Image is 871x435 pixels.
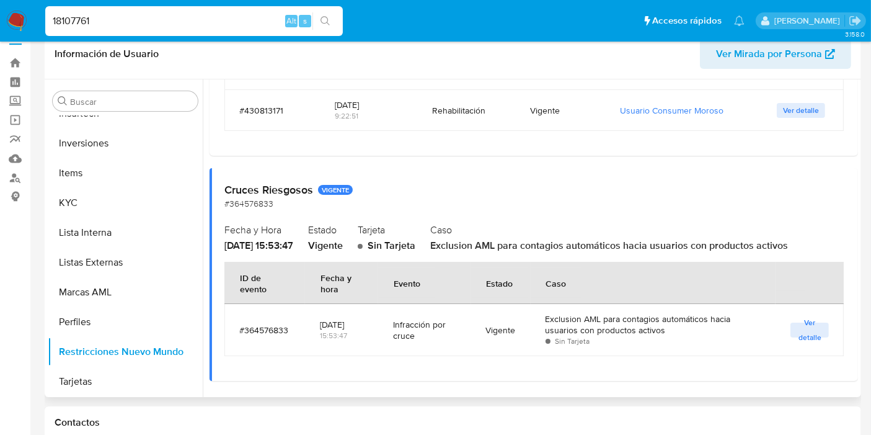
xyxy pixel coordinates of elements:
[48,307,203,337] button: Perfiles
[845,29,865,39] span: 3.158.0
[48,128,203,158] button: Inversiones
[849,14,862,27] a: Salir
[48,367,203,397] button: Tarjetas
[48,337,203,367] button: Restricciones Nuevo Mundo
[55,48,159,60] h1: Información de Usuario
[70,96,193,107] input: Buscar
[700,39,851,69] button: Ver Mirada por Persona
[48,248,203,277] button: Listas Externas
[48,277,203,307] button: Marcas AML
[48,158,203,188] button: Items
[303,15,307,27] span: s
[734,16,745,26] a: Notificaciones
[312,12,338,30] button: search-icon
[55,416,851,429] h1: Contactos
[45,13,343,29] input: Buscar usuario o caso...
[716,39,822,69] span: Ver Mirada por Persona
[652,14,722,27] span: Accesos rápidos
[48,188,203,218] button: KYC
[48,218,203,248] button: Lista Interna
[58,96,68,106] button: Buscar
[774,15,844,27] p: belen.palamara@mercadolibre.com
[286,15,296,27] span: Alt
